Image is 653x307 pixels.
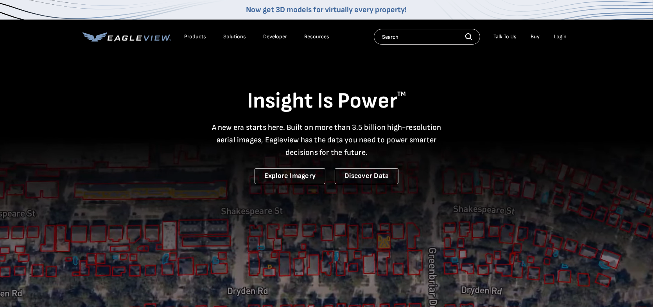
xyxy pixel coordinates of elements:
[255,168,326,184] a: Explore Imagery
[493,33,517,40] div: Talk To Us
[531,33,540,40] a: Buy
[374,29,480,45] input: Search
[246,5,407,14] a: Now get 3D models for virtually every property!
[223,33,246,40] div: Solutions
[335,168,398,184] a: Discover Data
[554,33,567,40] div: Login
[83,88,570,115] h1: Insight Is Power
[263,33,287,40] a: Developer
[397,90,406,98] sup: TM
[184,33,206,40] div: Products
[207,121,446,159] p: A new era starts here. Built on more than 3.5 billion high-resolution aerial images, Eagleview ha...
[304,33,329,40] div: Resources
